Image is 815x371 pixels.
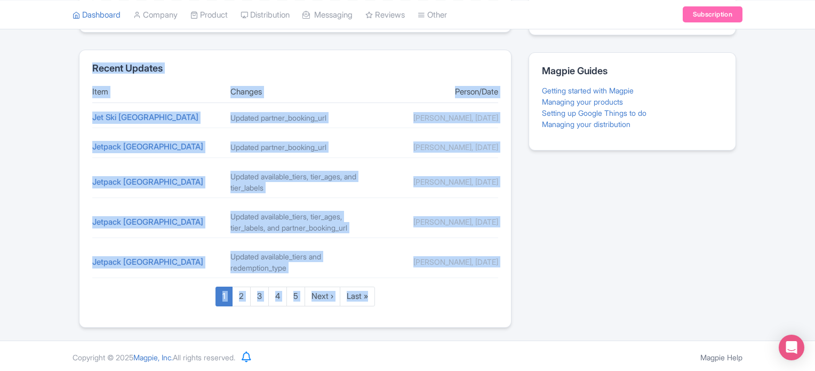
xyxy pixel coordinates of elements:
[305,287,340,306] a: Next ›
[215,287,233,306] a: 1
[542,66,723,76] h2: Magpie Guides
[230,141,360,153] div: Updated partner_booking_url
[230,211,360,233] div: Updated available_tiers, tier_ages, tier_labels, and partner_booking_url
[286,287,305,306] a: 5
[92,63,498,74] h2: Recent Updates
[92,257,203,267] a: Jetpack [GEOGRAPHIC_DATA]
[92,217,203,227] a: Jetpack [GEOGRAPHIC_DATA]
[230,251,360,273] div: Updated available_tiers and redemption_type
[700,353,742,362] a: Magpie Help
[340,287,375,306] a: Last »
[542,97,623,106] a: Managing your products
[542,86,634,95] a: Getting started with Magpie
[369,216,498,227] div: [PERSON_NAME], [DATE]
[369,141,498,153] div: [PERSON_NAME], [DATE]
[250,287,269,306] a: 3
[268,287,287,306] a: 4
[92,112,198,122] a: Jet Ski [GEOGRAPHIC_DATA]
[542,108,646,117] a: Setting up Google Things to do
[683,6,742,22] a: Subscription
[369,86,498,98] div: Person/Date
[230,171,360,193] div: Updated available_tiers, tier_ages, and tier_labels
[66,352,242,363] div: Copyright © 2025 All rights reserved.
[230,112,360,123] div: Updated partner_booking_url
[232,287,251,306] a: 2
[369,256,498,267] div: [PERSON_NAME], [DATE]
[92,141,203,152] a: Jetpack [GEOGRAPHIC_DATA]
[92,86,222,98] div: Item
[230,86,360,98] div: Changes
[369,112,498,123] div: [PERSON_NAME], [DATE]
[542,120,630,129] a: Managing your distribution
[92,177,203,187] a: Jetpack [GEOGRAPHIC_DATA]
[779,335,804,360] div: Open Intercom Messenger
[369,176,498,187] div: [PERSON_NAME], [DATE]
[133,353,173,362] span: Magpie, Inc.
